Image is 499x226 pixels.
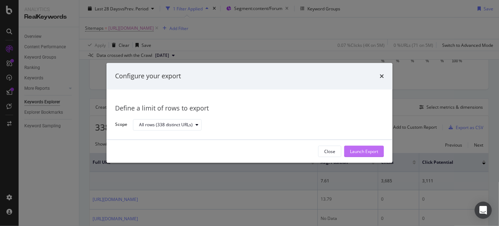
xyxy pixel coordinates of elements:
[107,63,392,163] div: modal
[344,146,384,157] button: Launch Export
[133,119,202,131] button: All rows (338 distinct URLs)
[318,146,341,157] button: Close
[475,202,492,219] div: Open Intercom Messenger
[380,72,384,81] div: times
[115,72,181,81] div: Configure your export
[350,148,378,154] div: Launch Export
[115,104,384,113] div: Define a limit of rows to export
[324,148,335,154] div: Close
[139,123,193,127] div: All rows (338 distinct URLs)
[115,122,127,129] label: Scope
